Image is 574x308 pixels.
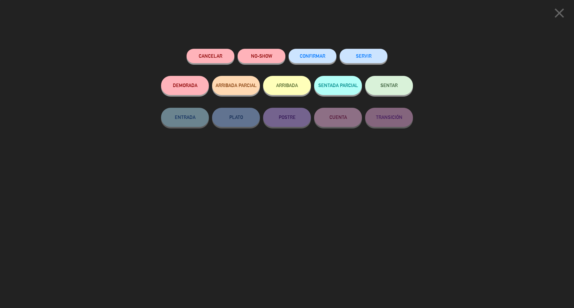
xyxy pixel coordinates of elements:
button: close [549,5,569,24]
button: ARRIBADA PARCIAL [212,76,260,95]
button: Cancelar [187,49,234,63]
button: NO-SHOW [238,49,285,63]
span: CONFIRMAR [300,53,325,59]
i: close [551,5,567,21]
button: SENTADA PARCIAL [314,76,362,95]
button: ENTRADA [161,108,209,127]
button: SERVIR [340,49,387,63]
span: ARRIBADA PARCIAL [216,83,257,88]
button: DEMORADA [161,76,209,95]
button: POSTRE [263,108,311,127]
button: SENTAR [365,76,413,95]
button: CONFIRMAR [289,49,336,63]
button: ARRIBADA [263,76,311,95]
span: SENTAR [380,83,398,88]
button: TRANSICIÓN [365,108,413,127]
button: CUENTA [314,108,362,127]
button: PLATO [212,108,260,127]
